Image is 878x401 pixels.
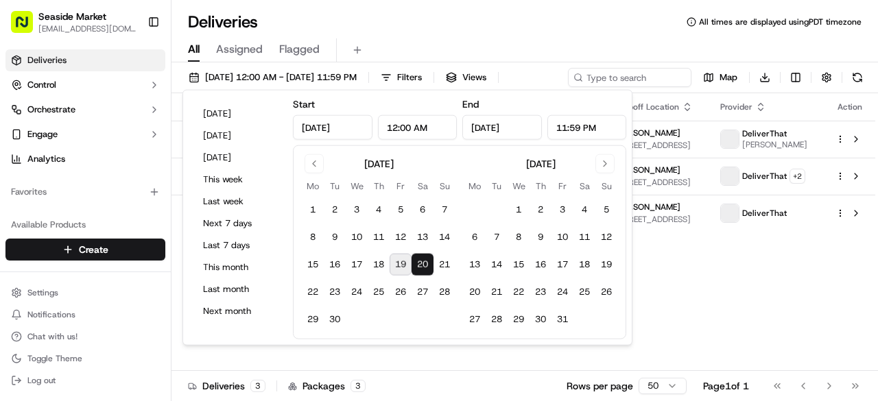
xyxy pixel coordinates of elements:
span: Flagged [279,41,320,58]
button: 27 [412,281,434,303]
th: Friday [551,179,573,193]
button: 7 [434,199,455,221]
input: Time [378,115,458,140]
button: 9 [324,226,346,248]
div: [DATE] [364,157,394,171]
button: [DATE] 12:00 AM - [DATE] 11:59 PM [182,68,363,87]
div: Action [835,101,864,112]
th: Thursday [368,179,390,193]
span: [EMAIL_ADDRESS][DOMAIN_NAME] [38,23,137,34]
button: 1 [302,199,324,221]
span: [PERSON_NAME] [742,139,807,150]
span: Views [462,71,486,84]
button: 14 [434,226,455,248]
button: 13 [412,226,434,248]
span: [PERSON_NAME] [615,165,680,175]
span: All times are displayed using PDT timezone [699,16,862,27]
input: Date [462,115,542,140]
span: Create [79,243,108,256]
button: 24 [346,281,368,303]
span: Log out [27,375,56,386]
button: 29 [508,308,530,330]
button: 26 [595,281,617,303]
button: 10 [346,226,368,248]
button: 23 [530,281,551,303]
button: 5 [390,199,412,221]
button: 7 [486,226,508,248]
span: Chat with us! [27,331,78,342]
span: [STREET_ADDRESS] [615,140,698,151]
button: 24 [551,281,573,303]
button: 15 [302,254,324,276]
button: 20 [464,281,486,303]
th: Saturday [573,179,595,193]
button: Next month [197,302,279,321]
span: Assigned [216,41,263,58]
button: Views [440,68,493,87]
th: Wednesday [346,179,368,193]
button: 1 [508,199,530,221]
button: Last 7 days [197,236,279,255]
button: 11 [368,226,390,248]
button: 3 [551,199,573,221]
th: Wednesday [508,179,530,193]
button: Settings [5,283,165,302]
span: Analytics [27,153,65,165]
span: Seaside Market [38,10,106,23]
span: [STREET_ADDRESS] [615,214,698,225]
button: 25 [573,281,595,303]
button: 26 [390,281,412,303]
button: 4 [573,199,595,221]
a: Deliveries [5,49,165,71]
p: Rows per page [567,379,633,393]
span: [STREET_ADDRESS] [615,177,698,188]
button: Next 7 days [197,214,279,233]
input: Time [547,115,627,140]
button: 13 [464,254,486,276]
button: 14 [486,254,508,276]
button: 2 [324,199,346,221]
button: Chat with us! [5,327,165,346]
th: Tuesday [486,179,508,193]
button: 19 [390,254,412,276]
button: 28 [486,308,508,330]
span: DeliverThat [742,208,787,219]
button: This week [197,170,279,189]
div: Page 1 of 1 [703,379,749,393]
label: Start [293,98,315,110]
input: Type to search [568,68,691,87]
button: 2 [530,199,551,221]
span: Orchestrate [27,104,75,116]
button: Notifications [5,305,165,324]
th: Friday [390,179,412,193]
div: [DATE] [526,157,556,171]
button: 31 [551,308,573,330]
th: Tuesday [324,179,346,193]
th: Saturday [412,179,434,193]
button: 21 [434,254,455,276]
button: Go to previous month [305,154,324,173]
button: Refresh [848,68,867,87]
span: Map [720,71,737,84]
div: 3 [351,380,366,392]
input: Date [293,115,372,140]
span: Engage [27,128,58,141]
button: Last month [197,280,279,299]
button: 16 [324,254,346,276]
button: Engage [5,123,165,145]
div: Available Products [5,214,165,236]
button: [DATE] [197,104,279,123]
button: Map [697,68,744,87]
button: 4 [368,199,390,221]
button: 21 [486,281,508,303]
th: Monday [302,179,324,193]
button: Go to next month [595,154,615,173]
button: 27 [464,308,486,330]
span: Deliveries [27,54,67,66]
button: Orchestrate [5,99,165,121]
button: Create [5,239,165,260]
th: Sunday [434,179,455,193]
th: Thursday [530,179,551,193]
button: Last week [197,192,279,211]
button: 5 [595,199,617,221]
